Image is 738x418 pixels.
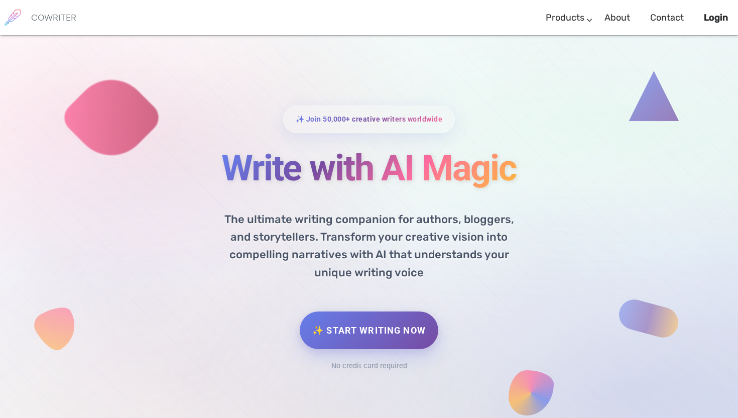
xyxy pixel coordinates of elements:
a: ✨ Start Writing Now [300,311,438,349]
span: AI Magic [381,147,517,189]
h1: Write with [126,148,612,188]
span: ✨ Join 50,000+ creative writers worldwide [296,112,443,127]
div: No credit card required [331,359,407,374]
p: The ultimate writing companion for authors, bloggers, and storytellers. Transform your creative v... [206,203,532,281]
